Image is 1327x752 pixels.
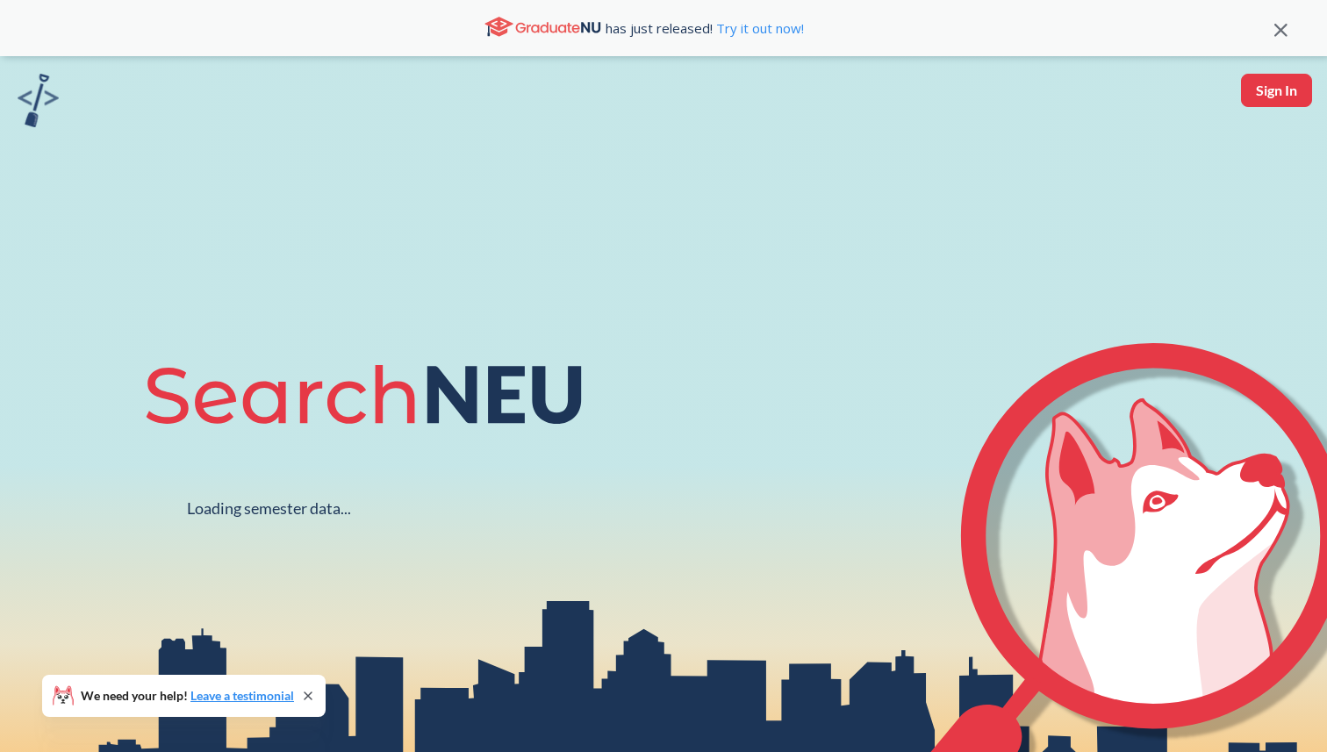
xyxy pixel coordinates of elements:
[1241,74,1312,107] button: Sign In
[81,690,294,702] span: We need your help!
[606,18,804,38] span: has just released!
[190,688,294,703] a: Leave a testimonial
[187,498,351,519] div: Loading semester data...
[18,74,59,132] a: sandbox logo
[18,74,59,127] img: sandbox logo
[713,19,804,37] a: Try it out now!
